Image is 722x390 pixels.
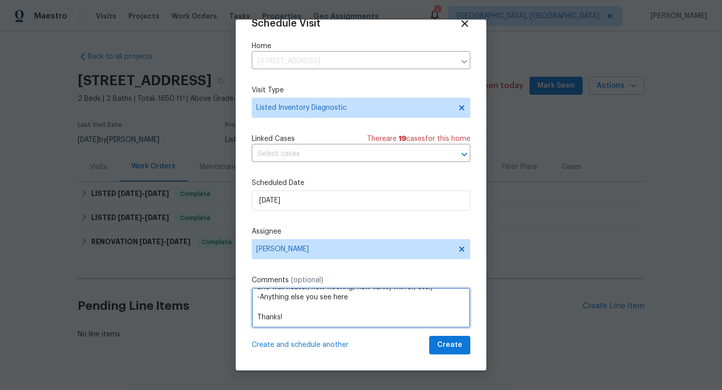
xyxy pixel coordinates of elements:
span: Schedule Visit [252,19,320,29]
label: Visit Type [252,85,470,95]
span: Create [437,339,462,351]
span: Create and schedule another [252,340,348,350]
label: Home [252,41,470,51]
input: Enter in an address [252,54,455,69]
label: Assignee [252,227,470,237]
span: Close [459,18,470,29]
button: Open [457,147,471,161]
span: (optional) [291,277,323,284]
textarea: Hello. This home is new to SPAM. After reviewing the photos, I think this home needs significant ... [252,288,470,328]
input: M/D/YYYY [252,190,470,211]
span: Listed Inventory Diagnostic [256,103,451,113]
input: Select cases [252,146,442,162]
span: There are case s for this home [367,134,470,144]
span: Linked Cases [252,134,295,144]
label: Comments [252,275,470,285]
button: Create [429,336,470,354]
span: 19 [399,135,406,142]
label: Scheduled Date [252,178,470,188]
span: [PERSON_NAME] [256,245,453,253]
